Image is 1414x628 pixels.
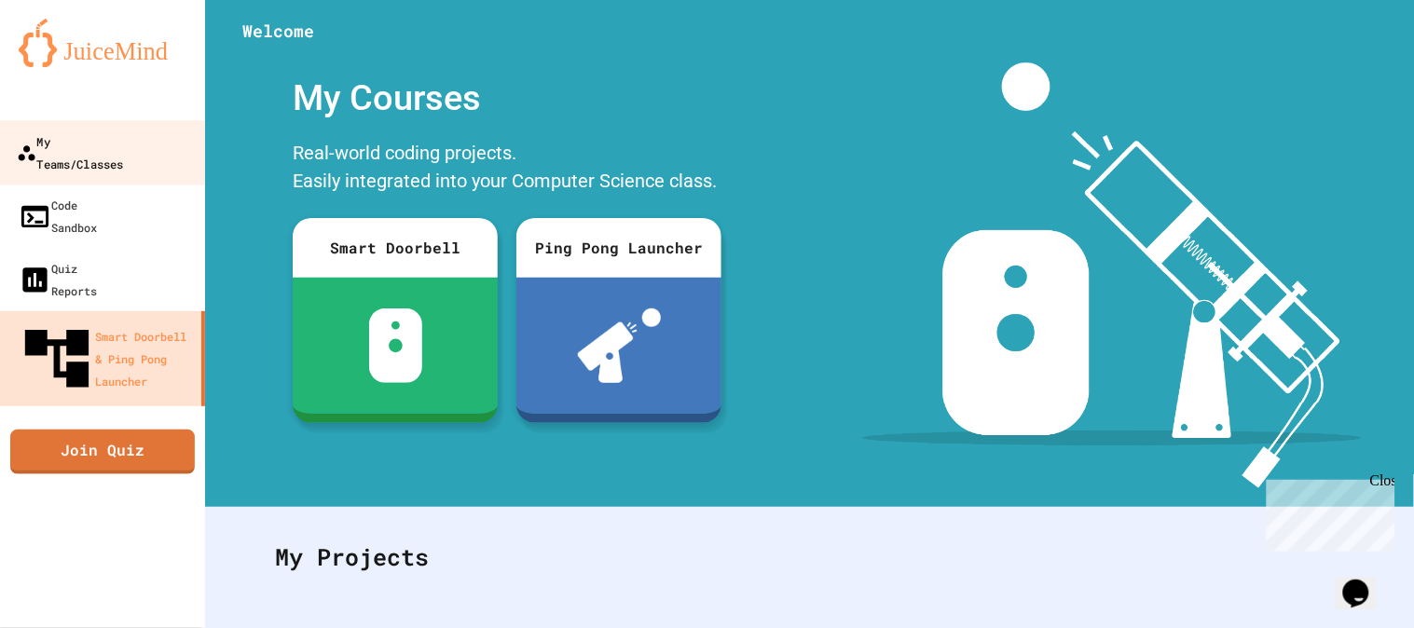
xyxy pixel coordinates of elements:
div: My Courses [283,62,731,134]
iframe: chat widget [1259,472,1395,552]
div: Ping Pong Launcher [516,218,721,278]
div: Smart Doorbell & Ping Pong Launcher [19,321,194,397]
img: logo-orange.svg [19,19,186,67]
img: sdb-white.svg [369,308,422,383]
div: My Teams/Classes [17,130,124,175]
div: Smart Doorbell [293,218,498,278]
div: Code Sandbox [19,194,97,239]
iframe: chat widget [1336,553,1395,609]
div: My Projects [256,521,1363,594]
img: ppl-with-ball.png [578,308,661,383]
div: Quiz Reports [19,257,97,302]
img: banner-image-my-projects.png [862,62,1362,488]
div: Chat with us now!Close [7,7,129,118]
a: Join Quiz [10,430,195,474]
div: Real-world coding projects. Easily integrated into your Computer Science class. [283,134,731,204]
